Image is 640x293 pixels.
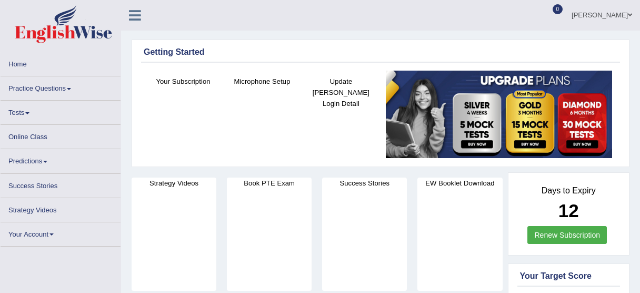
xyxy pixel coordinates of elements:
a: Predictions [1,149,121,170]
a: Home [1,52,121,73]
h4: Your Subscription [149,76,217,87]
img: small5.jpg [386,71,612,158]
h4: Update [PERSON_NAME] Login Detail [307,76,375,109]
h4: Microphone Setup [228,76,296,87]
div: Getting Started [144,46,617,58]
div: Your Target Score [520,270,618,282]
h4: Days to Expiry [520,186,618,196]
h4: EW Booklet Download [417,178,502,189]
b: 12 [558,200,579,221]
h4: Success Stories [322,178,407,189]
a: Practice Questions [1,76,121,97]
a: Success Stories [1,174,121,194]
a: Your Account [1,222,121,243]
a: Tests [1,101,121,121]
h4: Book PTE Exam [227,178,312,189]
span: 0 [553,4,563,14]
a: Strategy Videos [1,198,121,219]
h4: Strategy Videos [132,178,216,189]
a: Renew Subscription [527,226,607,244]
a: Online Class [1,125,121,145]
